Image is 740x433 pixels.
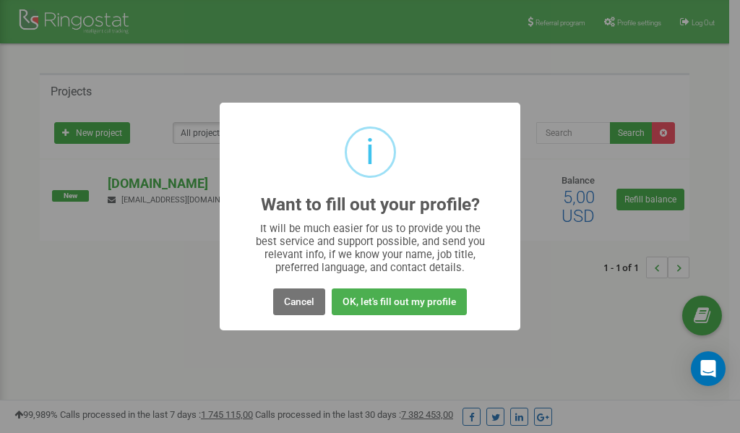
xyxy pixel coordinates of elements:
[332,288,467,315] button: OK, let's fill out my profile
[691,351,726,386] div: Open Intercom Messenger
[261,195,480,215] h2: Want to fill out your profile?
[366,129,374,176] div: i
[249,222,492,274] div: It will be much easier for us to provide you the best service and support possible, and send you ...
[273,288,325,315] button: Cancel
